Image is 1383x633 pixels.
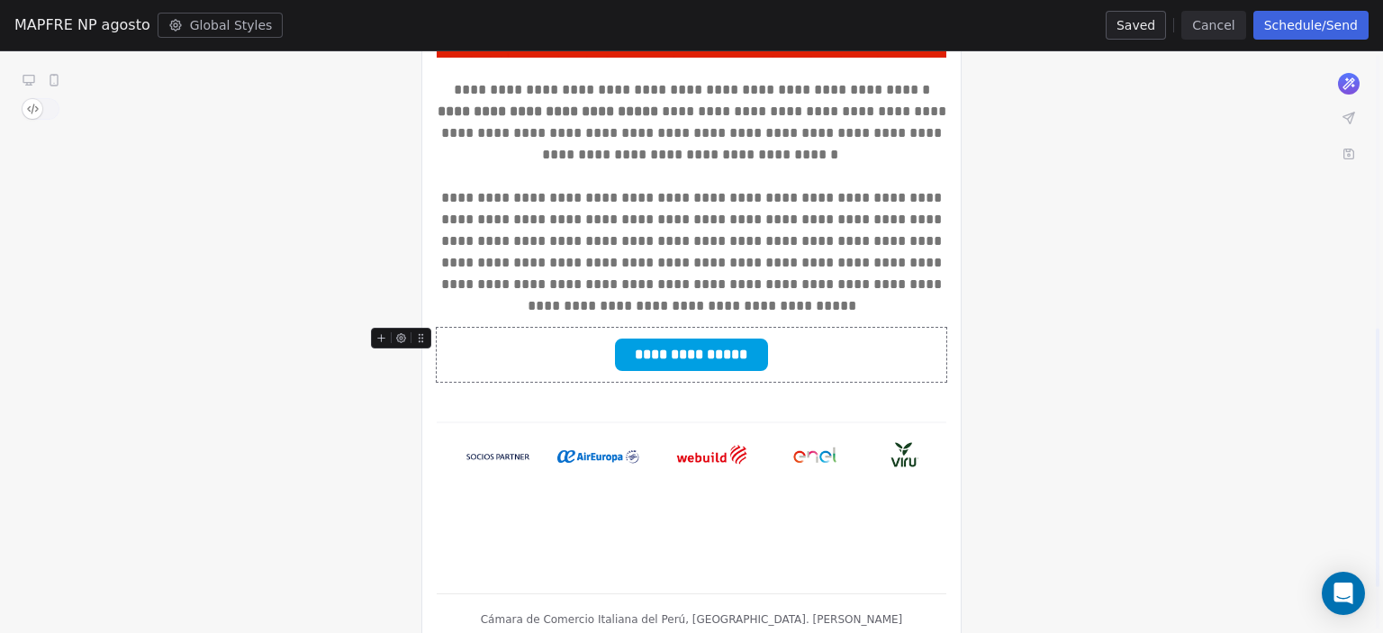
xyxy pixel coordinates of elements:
div: Open Intercom Messenger [1322,572,1365,615]
button: Cancel [1181,11,1245,40]
span: MAPFRE NP agosto [14,14,150,36]
button: Global Styles [158,13,284,38]
button: Schedule/Send [1253,11,1369,40]
button: Saved [1106,11,1166,40]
